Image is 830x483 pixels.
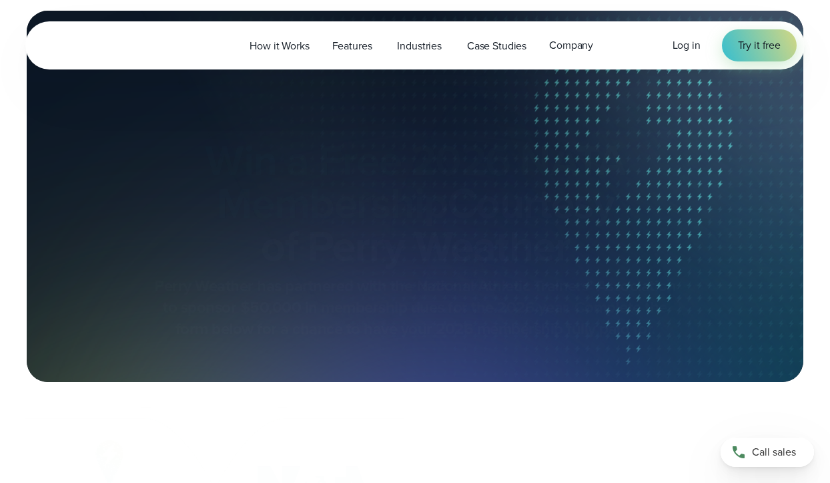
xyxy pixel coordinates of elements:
[673,37,701,53] a: Log in
[752,444,796,460] span: Call sales
[332,38,372,54] span: Features
[238,32,320,59] a: How it Works
[738,37,781,53] span: Try it free
[456,32,538,59] a: Case Studies
[397,38,442,54] span: Industries
[250,38,309,54] span: How it Works
[467,38,526,54] span: Case Studies
[549,37,593,53] span: Company
[722,29,797,61] a: Try it free
[721,438,814,467] a: Call sales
